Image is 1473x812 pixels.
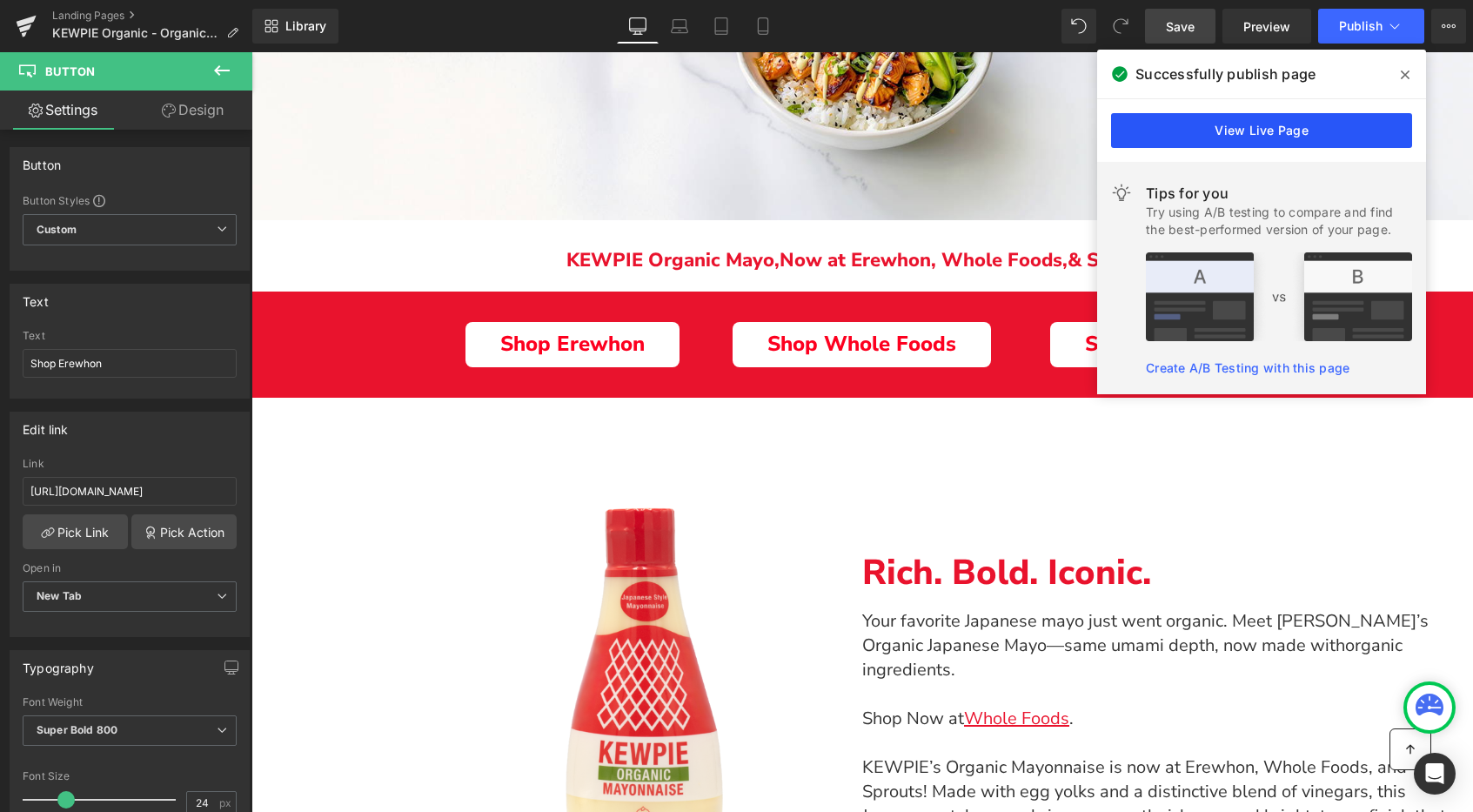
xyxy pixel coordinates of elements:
span: organic ingredients. [611,581,1151,629]
button: More [1431,9,1466,44]
div: Typography [23,651,94,675]
p: Your favorite Japanese mayo just went organic. Meet [PERSON_NAME]’s Organic Japanese Mayo—same um... [611,557,1204,630]
div: Button [23,148,61,172]
b: Custom [37,223,77,238]
button: Publish [1318,9,1424,44]
p: KEWPIE’s Organic Mayonnaise is now at Erewhon, Whole Foods, and Sprouts! Made with egg yolks and ... [611,703,1204,801]
span: Button [45,64,95,78]
b: Super Bold 800 [37,723,117,736]
a: Whole Foods [713,654,818,678]
a: Shop Whole Foods [481,270,740,315]
a: Mobile [742,9,784,44]
span: ow at Erewhon, Whole Foods, [543,195,816,221]
span: Successfully publish page [1135,64,1316,84]
a: View Live Page [1111,113,1412,148]
a: Shop Sprouts [799,270,1003,315]
div: To enrich screen reader interactions, please activate Accessibility in Grammarly extension settings [611,557,1222,801]
b: New Tab [37,589,82,602]
div: Tips for you [1146,183,1412,204]
a: Pick Link [23,514,128,549]
img: light.svg [1111,183,1132,204]
span: & Sprouts [816,195,907,221]
div: Text [23,330,237,342]
div: Open Intercom Messenger [1414,753,1456,795]
button: Undo [1061,9,1096,44]
a: Create A/B Testing with this page [1146,360,1349,375]
a: Desktop [617,9,659,44]
div: Edit link [23,413,69,437]
button: Redo [1103,9,1138,44]
a: Preview [1222,9,1311,44]
span: Shop Now at [611,654,713,678]
a: Laptop [659,9,700,44]
a: Landing Pages [52,9,252,23]
span: N [528,195,543,221]
span: px [219,797,234,809]
span: Library [285,18,326,34]
span: Shop Whole Foods [516,280,705,305]
a: Pick Action [131,514,237,549]
span: Shop Sprouts [834,280,968,305]
span: Save [1166,17,1195,36]
input: https://your-shop.myshopify.com [23,477,237,506]
a: Tablet [700,9,742,44]
img: tip.png [1146,252,1412,341]
div: Link [23,458,237,470]
span: KEWPIE Organic - Organic Japanese Mayonnaise - Umami Flavor [52,26,219,40]
div: Font Size [23,770,237,782]
span: Publish [1339,19,1383,33]
a: New Library [252,9,338,44]
span: Shop Erewhon [249,280,393,305]
span: Preview [1243,17,1290,36]
span: . [611,654,822,678]
div: Try using A/B testing to compare and find the best-performed version of your page. [1146,204,1412,238]
div: Button Styles [23,193,237,207]
div: Font Weight [23,696,237,708]
a: Design [130,91,256,130]
div: Open in [23,562,237,574]
p: Rich. Bold. Iconic. [611,501,1222,540]
div: Text [23,285,49,309]
a: Shop Erewhon [214,270,428,315]
div: To enrich screen reader interactions, please activate Accessibility in Grammarly extension settings [611,501,1222,557]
